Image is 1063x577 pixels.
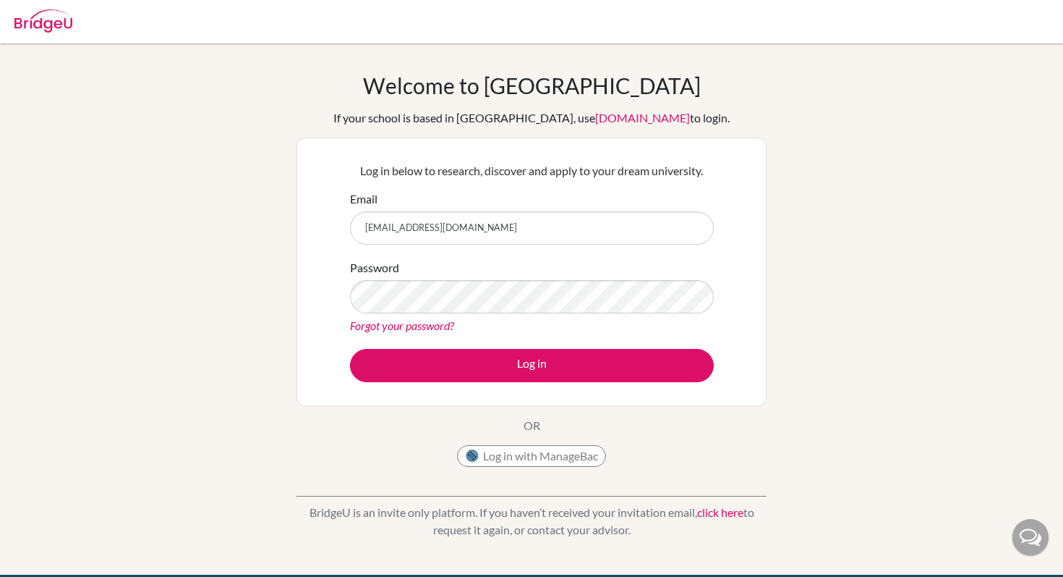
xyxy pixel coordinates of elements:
label: Email [350,190,377,208]
button: Log in with ManageBac [457,445,606,467]
span: Help [33,10,63,23]
p: BridgeU is an invite only platform. If you haven’t received your invitation email, to request it ... [296,504,767,539]
a: [DOMAIN_NAME] [595,111,690,125]
a: click here [697,505,743,519]
a: Forgot your password? [350,319,454,332]
img: Bridge-U [14,9,72,33]
p: OR [524,417,540,434]
div: If your school is based in [GEOGRAPHIC_DATA], use to login. [333,109,730,127]
p: Log in below to research, discover and apply to your dream university. [350,162,714,180]
h1: Welcome to [GEOGRAPHIC_DATA] [363,72,701,98]
button: Log in [350,349,714,382]
label: Password [350,259,399,277]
